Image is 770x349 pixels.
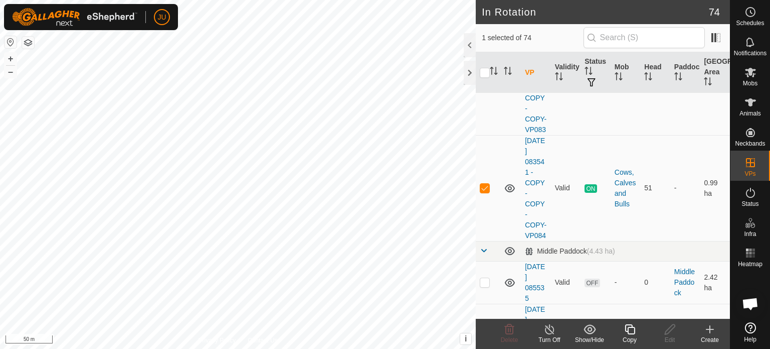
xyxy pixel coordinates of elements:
span: Neckbands [735,141,765,147]
a: Contact Us [248,336,277,345]
button: i [460,333,471,344]
a: [DATE] 085535 [525,263,545,302]
button: + [5,53,17,65]
span: Mobs [743,80,757,86]
div: - [615,277,637,288]
span: OFF [585,279,600,287]
p-sorticon: Activate to sort [644,74,652,82]
th: Mob [611,52,641,93]
div: Create [690,335,730,344]
td: - [670,135,700,241]
span: Heatmap [738,261,762,267]
p-sorticon: Activate to sort [555,74,563,82]
span: Infra [744,231,756,237]
span: i [465,334,467,343]
button: Reset Map [5,36,17,48]
span: Animals [739,110,761,117]
th: Paddock [670,52,700,93]
th: Head [640,52,670,93]
span: Help [744,336,756,342]
p-sorticon: Activate to sort [704,79,712,87]
p-sorticon: Activate to sort [615,74,623,82]
span: 1 selected of 74 [482,33,583,43]
td: 0 [640,261,670,304]
div: Show/Hide [569,335,610,344]
th: VP [521,52,551,93]
input: Search (S) [584,27,705,48]
span: (4.43 ha) [587,247,615,255]
td: 51 [640,135,670,241]
a: Help [730,318,770,346]
td: Valid [551,261,581,304]
div: Copy [610,335,650,344]
span: Status [741,201,758,207]
div: Edit [650,335,690,344]
p-sorticon: Activate to sort [674,74,682,82]
span: Delete [501,336,518,343]
span: Schedules [736,20,764,26]
a: [DATE] 083541 - COPY - COPY - COPY-VP084 [525,137,546,240]
div: Middle Paddock [525,247,615,256]
div: Cows, Calves and Bulls [615,167,637,209]
a: Middle Paddock [674,268,695,297]
span: VPs [744,171,755,177]
h2: In Rotation [482,6,709,18]
span: Notifications [734,50,766,56]
th: Status [581,52,611,93]
td: Valid [551,135,581,241]
div: Open chat [735,289,765,319]
button: Map Layers [22,37,34,49]
span: JU [157,12,166,23]
div: Turn Off [529,335,569,344]
p-sorticon: Activate to sort [490,68,498,76]
th: [GEOGRAPHIC_DATA] Area [700,52,730,93]
p-sorticon: Activate to sort [585,68,593,76]
span: 74 [709,5,720,20]
a: Privacy Policy [199,336,236,345]
a: [DATE] 083541 - COPY - COPY - COPY-VP083 [525,31,546,134]
span: ON [585,184,597,193]
td: 2.42 ha [700,261,730,304]
th: Validity [551,52,581,93]
p-sorticon: Activate to sort [504,68,512,76]
button: – [5,66,17,78]
img: Gallagher Logo [12,8,137,26]
td: 0.99 ha [700,135,730,241]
